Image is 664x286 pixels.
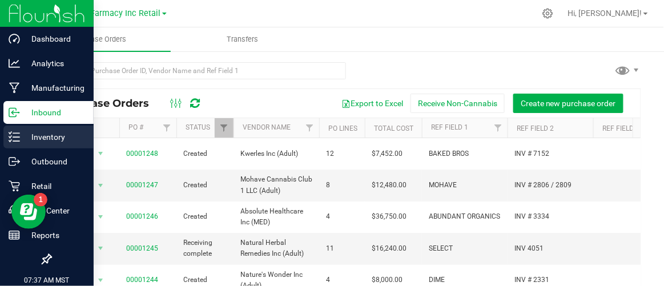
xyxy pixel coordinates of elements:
span: 11 [326,243,358,254]
span: select [94,178,108,194]
inline-svg: Reports [9,229,20,241]
a: Purchase Orders [27,27,171,51]
inline-svg: Call Center [9,205,20,216]
button: Create new purchase order [513,94,623,113]
span: Hi, [PERSON_NAME]! [568,9,642,18]
inline-svg: Retail [9,180,20,192]
span: Purchase Orders [57,34,142,45]
p: Outbound [20,155,88,168]
span: 4 [326,211,358,222]
p: Analytics [20,57,88,70]
span: Created [183,180,227,191]
span: INV # 2331 [514,275,586,285]
span: BAKED BROS [429,148,501,159]
a: 00001246 [126,212,158,220]
inline-svg: Inbound [9,107,20,118]
div: Manage settings [541,8,555,19]
input: Search Purchase Order ID, Vendor Name and Ref Field 1 [50,62,346,79]
span: select [94,209,108,225]
span: Kwerles Inc (Adult) [240,148,312,159]
span: Created [183,275,227,285]
span: Mohave Cannabis Club 1 LLC (Adult) [240,174,312,196]
a: Total Cost [374,124,413,132]
span: Natural Herbal Remedies Inc (Adult) [240,237,312,259]
span: $36,750.00 [372,211,407,222]
a: Ref Field 1 [431,123,468,131]
a: 00001245 [126,244,158,252]
span: $16,240.00 [372,243,407,254]
button: Receive Non-Cannabis [411,94,505,113]
span: 12 [326,148,358,159]
a: PO Lines [328,124,357,132]
span: select [94,146,108,162]
span: INV 4051 [514,243,586,254]
a: Status [186,123,210,131]
a: Transfers [171,27,314,51]
button: Export to Excel [334,94,411,113]
a: 00001247 [126,181,158,189]
span: Globe Farmacy Inc Retail [67,9,161,18]
span: 8 [326,180,358,191]
span: SELECT [429,243,501,254]
span: INV # 7152 [514,148,586,159]
span: ABUNDANT ORGANICS [429,211,501,222]
a: Filter [489,118,508,138]
iframe: Resource center unread badge [34,193,47,207]
span: Create new purchase order [521,99,616,108]
span: 4 [326,275,358,285]
p: Dashboard [20,32,88,46]
inline-svg: Manufacturing [9,82,20,94]
span: $12,480.00 [372,180,407,191]
inline-svg: Dashboard [9,33,20,45]
span: Purchase Orders [59,97,160,110]
a: Filter [215,118,234,138]
span: Absolute Healthcare Inc (MED) [240,206,312,228]
iframe: Resource center [11,195,46,229]
a: 00001244 [126,276,158,284]
inline-svg: Inventory [9,131,20,143]
a: Filter [158,118,176,138]
inline-svg: Outbound [9,156,20,167]
inline-svg: Analytics [9,58,20,69]
span: INV # 2806 / 2809 [514,180,586,191]
p: Inventory [20,130,88,144]
span: Receiving complete [183,237,227,259]
span: $8,000.00 [372,275,403,285]
p: Call Center [20,204,88,217]
a: Filter [300,118,319,138]
a: Vendor Name [243,123,291,131]
a: 00001248 [126,150,158,158]
span: Created [183,211,227,222]
span: $7,452.00 [372,148,403,159]
p: 07:37 AM MST [5,275,88,285]
span: MOHAVE [429,180,501,191]
p: Inbound [20,106,88,119]
p: Manufacturing [20,81,88,95]
a: Ref Field 3 [602,124,639,132]
p: Reports [20,228,88,242]
span: Transfers [211,34,273,45]
a: Ref Field 2 [517,124,554,132]
span: select [94,240,108,256]
span: Created [183,148,227,159]
span: DIME [429,275,501,285]
p: Retail [20,179,88,193]
span: INV # 3334 [514,211,586,222]
a: PO # [128,123,143,131]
